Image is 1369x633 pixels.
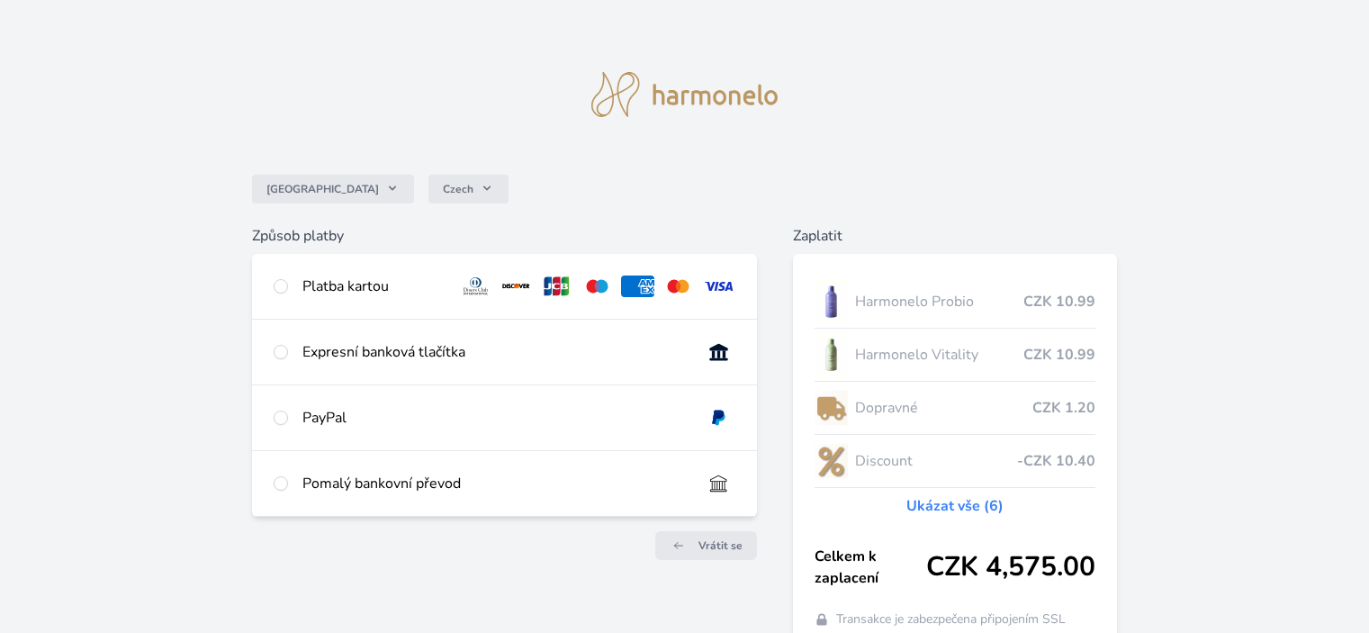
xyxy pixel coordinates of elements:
span: Harmonelo Probio [855,291,1022,312]
img: logo.svg [591,72,779,117]
h6: Zaplatit [793,225,1117,247]
span: -CZK 10.40 [1017,450,1095,472]
img: discount-lo.png [815,439,849,484]
img: discover.svg [500,276,533,297]
div: Platba kartou [302,276,445,297]
span: Discount [855,450,1016,472]
button: [GEOGRAPHIC_DATA] [252,175,414,203]
span: Transakce je zabezpečena připojením SSL [836,610,1066,628]
img: jcb.svg [540,276,573,297]
img: diners.svg [459,276,492,297]
span: CZK 1.20 [1032,397,1095,419]
span: Harmonelo Vitality [855,344,1022,366]
span: Celkem k zaplacení [815,546,926,589]
span: CZK 4,575.00 [926,551,1095,583]
img: onlineBanking_CZ.svg [702,341,735,363]
img: CLEAN_PROBIO_se_stinem_x-lo.jpg [815,279,849,324]
img: visa.svg [702,276,735,297]
span: Dopravné [855,397,1031,419]
span: CZK 10.99 [1023,344,1095,366]
img: CLEAN_VITALITY_se_stinem_x-lo.jpg [815,332,849,377]
button: Czech [428,175,509,203]
img: delivery-lo.png [815,385,849,430]
span: Czech [443,182,473,196]
div: Pomalý bankovní převod [302,473,687,494]
img: amex.svg [621,276,654,297]
a: Ukázat vše (6) [906,495,1004,517]
img: mc.svg [662,276,695,297]
span: Vrátit se [698,538,743,553]
div: PayPal [302,407,687,429]
img: paypal.svg [702,407,735,429]
div: Expresní banková tlačítka [302,341,687,363]
a: Vrátit se [655,531,757,560]
span: [GEOGRAPHIC_DATA] [266,182,379,196]
h6: Způsob platby [252,225,756,247]
span: CZK 10.99 [1023,291,1095,312]
img: bankTransfer_IBAN.svg [702,473,735,494]
img: maestro.svg [581,276,614,297]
